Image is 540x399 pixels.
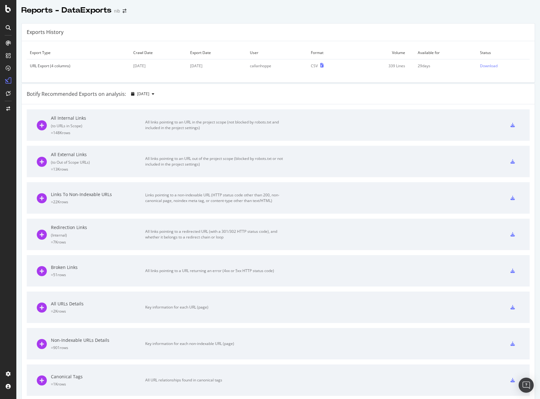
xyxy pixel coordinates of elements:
div: Reports - DataExports [21,5,112,16]
div: = 51 rows [51,272,145,277]
button: [DATE] [129,89,157,99]
div: Redirection Links [51,224,145,231]
td: [DATE] [187,59,247,73]
div: csv-export [510,232,515,237]
td: Volume [350,46,414,59]
div: = 13K rows [51,167,145,172]
div: nib [114,8,120,14]
div: All URLs Details [51,301,145,307]
div: All links pointing to an URL in the project scope (not blocked by robots.txt and included in the ... [145,119,287,131]
td: Export Date [187,46,247,59]
div: ( to URLs in Scope ) [51,123,145,128]
div: = 7K rows [51,239,145,245]
div: Open Intercom Messenger [519,378,534,393]
div: URL Export (4 columns) [30,63,127,68]
td: 339 Lines [350,59,414,73]
div: csv-export [510,123,515,127]
div: ( to Out of Scope URLs ) [51,160,145,165]
span: 2025 Sep. 19th [137,91,149,96]
div: Botify Recommended Exports on analysis: [27,90,126,98]
div: Exports History [27,29,63,36]
div: Non-Indexable URLs Details [51,337,145,343]
div: arrow-right-arrow-left [123,9,126,13]
div: Canonical Tags [51,374,145,380]
div: All URL relationships found in canonical tags [145,377,287,383]
td: [DATE] [130,59,187,73]
div: = 901 rows [51,345,145,350]
td: Available for [415,46,477,59]
div: Links To Non-Indexable URLs [51,191,145,198]
a: Download [480,63,526,68]
div: csv-export [510,378,515,382]
td: callanhoppe [247,59,308,73]
div: csv-export [510,305,515,309]
td: 29 days [415,59,477,73]
div: Key information for each URL (page) [145,304,287,310]
td: User [247,46,308,59]
div: CSV [311,63,318,68]
div: = 148K rows [51,130,145,135]
div: All Internal Links [51,115,145,121]
div: Broken Links [51,264,145,271]
td: Crawl Date [130,46,187,59]
div: = 22K rows [51,199,145,205]
div: ( Internal ) [51,232,145,238]
div: Links pointing to a non-indexable URL (HTTP status code other than 200, non-canonical page, noind... [145,192,287,204]
div: csv-export [510,196,515,200]
div: Download [480,63,498,68]
div: Key information for each non-indexable URL (page) [145,341,287,347]
div: All links pointing to a URL returning an error (4xx or 5xx HTTP status code) [145,268,287,274]
div: csv-export [510,159,515,164]
td: Status [477,46,530,59]
div: = 2K rows [51,309,145,314]
div: All links pointing to an URL out of the project scope (blocked by robots.txt or not included in t... [145,156,287,167]
div: csv-export [510,342,515,346]
div: All links pointing to a redirected URL (with a 301/302 HTTP status code), and whether it belongs ... [145,229,287,240]
div: All External Links [51,151,145,158]
div: = 1K rows [51,381,145,387]
td: Format [308,46,350,59]
div: csv-export [510,269,515,273]
td: Export Type [27,46,130,59]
